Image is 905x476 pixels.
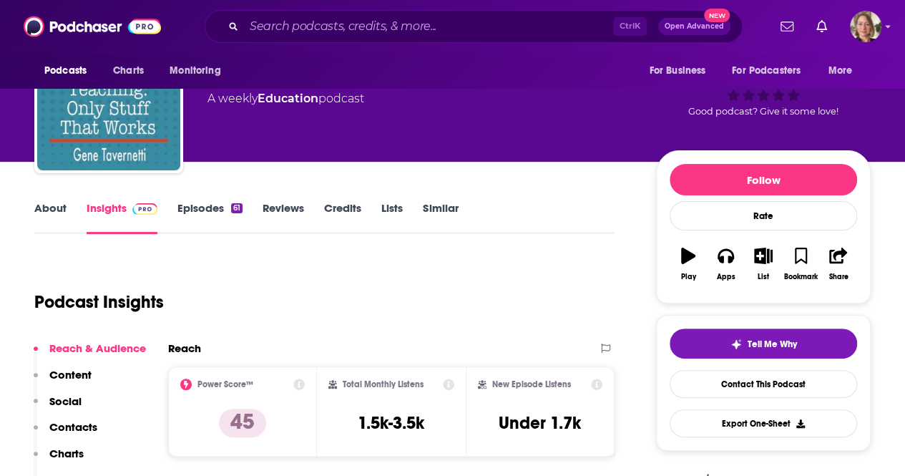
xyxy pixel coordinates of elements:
span: Good podcast? Give it some love! [688,106,838,117]
div: List [758,273,769,281]
a: Similar [423,201,458,234]
span: New [704,9,730,22]
a: Reviews [263,201,304,234]
button: Apps [707,238,744,290]
span: Tell Me Why [748,339,797,350]
a: Show notifications dropdown [775,14,799,39]
button: Share [820,238,857,290]
span: Podcasts [44,61,87,81]
div: Bookmark [784,273,818,281]
div: Share [828,273,848,281]
a: Credits [324,201,361,234]
a: Contact This Podcast [670,370,857,398]
img: tell me why sparkle [730,339,742,350]
a: InsightsPodchaser Pro [87,201,157,234]
a: Education [258,92,318,105]
span: For Podcasters [732,61,801,81]
button: Show profile menu [850,11,881,42]
button: Open AdvancedNew [658,18,730,35]
img: Podchaser Pro [132,203,157,215]
p: Content [49,368,92,382]
button: Content [34,368,92,394]
a: Lists [381,201,403,234]
input: Search podcasts, credits, & more... [244,15,613,38]
a: Charts [104,57,152,84]
h2: Power Score™ [197,379,253,389]
div: Search podcasts, credits, & more... [205,10,743,43]
button: Contacts [34,420,97,447]
h3: Under 1.7k [499,412,581,434]
div: Rate [670,201,857,230]
span: Monitoring [170,61,220,81]
span: More [828,61,853,81]
button: List [745,238,782,290]
h1: Podcast Insights [34,291,164,313]
a: Episodes61 [177,201,243,234]
div: 61 [231,203,243,213]
div: Apps [717,273,735,281]
span: Ctrl K [613,17,647,36]
button: open menu [818,57,871,84]
button: Follow [670,164,857,195]
button: open menu [34,57,105,84]
button: Play [670,238,707,290]
h3: 1.5k-3.5k [358,412,424,434]
a: About [34,201,67,234]
button: Social [34,394,82,421]
button: Reach & Audience [34,341,146,368]
button: open menu [160,57,239,84]
span: Open Advanced [665,23,724,30]
span: Logged in as AriFortierPr [850,11,881,42]
div: Play [681,273,696,281]
img: Podchaser - Follow, Share and Rate Podcasts [24,13,161,40]
div: A weekly podcast [207,90,364,107]
p: Social [49,394,82,408]
p: 45 [219,409,266,437]
img: Better Teaching: Only Stuff That Works [37,27,180,170]
span: Charts [113,61,144,81]
img: User Profile [850,11,881,42]
button: open menu [723,57,821,84]
button: tell me why sparkleTell Me Why [670,329,857,359]
button: Bookmark [782,238,819,290]
p: Reach & Audience [49,341,146,355]
h2: Reach [168,341,201,355]
a: Show notifications dropdown [811,14,833,39]
button: Export One-Sheet [670,409,857,437]
h2: New Episode Listens [492,379,571,389]
h2: Total Monthly Listens [343,379,424,389]
button: open menu [639,57,723,84]
button: Charts [34,447,84,473]
p: Contacts [49,420,97,434]
span: For Business [649,61,705,81]
p: Charts [49,447,84,460]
